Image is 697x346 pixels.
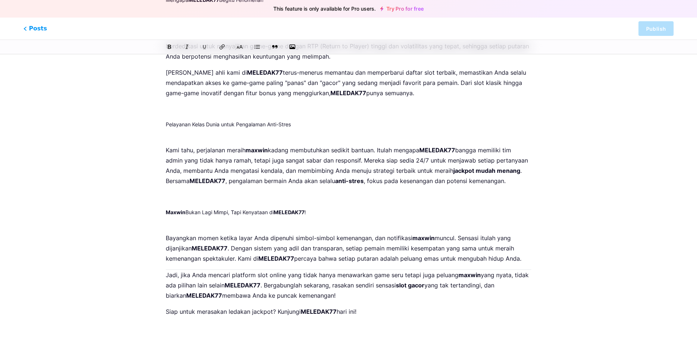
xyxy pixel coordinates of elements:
[380,6,424,12] a: Try Pro for free
[419,146,455,154] strong: MELEDAK77
[166,67,531,98] p: [PERSON_NAME] ahli kami di terus-menerus memantau dan memperbarui daftar slot terbaik, memastikan...
[274,209,304,215] strong: MELEDAK77
[247,69,283,76] strong: MELEDAK77
[412,234,435,242] strong: maxwin
[458,271,481,279] strong: maxwin
[396,282,424,289] strong: slot gacor
[335,177,364,185] strong: anti-stres
[190,177,225,185] strong: MELEDAK77
[453,167,520,174] strong: jackpot mudah menang
[166,145,531,186] p: Kami tahu, perjalanan meraih kadang membutuhkan sedikit bantuan. Itulah mengapa bangga memiliki t...
[225,282,261,289] strong: MELEDAK77
[646,26,666,32] span: Publish
[258,255,294,262] strong: MELEDAK77
[246,146,268,154] strong: maxwin
[166,306,531,317] p: Siap untuk merasakan ledakan jackpot? Kunjungi hari ini!
[166,233,531,264] p: Bayangkan momen ketika layar Anda dipenuhi simbol-simbol kemenangan, dan notifikasi muncul. Sensa...
[166,209,186,215] strong: Maxwin
[301,308,337,315] strong: MELEDAK77
[638,21,674,36] button: Publish
[23,24,47,33] span: Posts
[330,89,366,97] strong: MELEDAK77
[192,245,228,252] strong: MELEDAK77
[166,208,531,217] h3: Bukan Lagi Mimpi, Tapi Kenyataan di !
[186,292,222,299] strong: MELEDAK77
[166,270,531,301] p: Jadi, jika Anda mencari platform slot online yang tidak hanya menawarkan game seru tetapi juga pe...
[166,120,531,129] h3: Pelayanan Kelas Dunia untuk Pengalaman Anti-Stres
[273,4,376,14] span: This feature is only available for Pro users.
